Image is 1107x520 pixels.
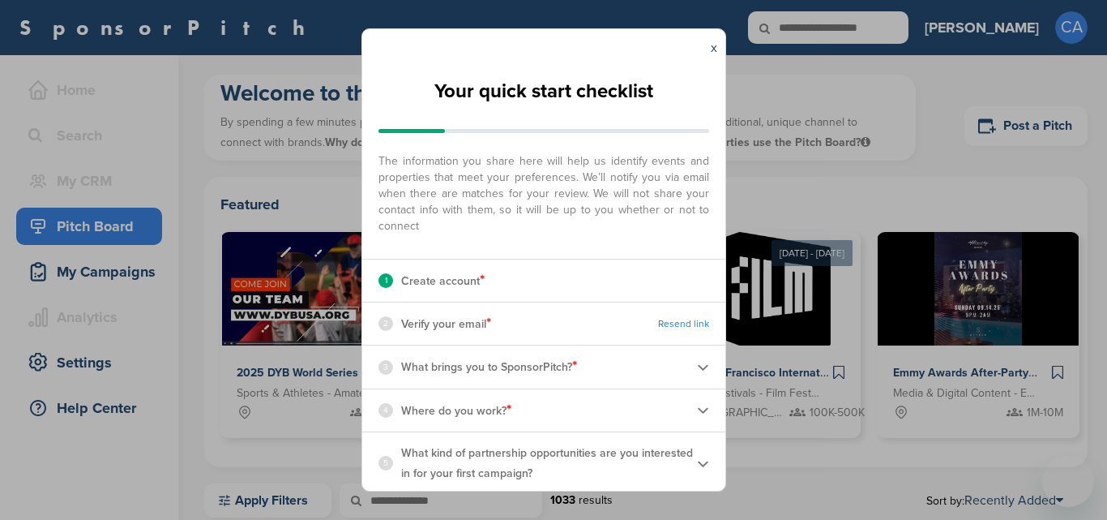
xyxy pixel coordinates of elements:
div: 5 [378,456,393,471]
p: Verify your email [401,313,491,334]
div: 3 [378,360,393,375]
iframe: Botón para iniciar la ventana de mensajería [1042,455,1094,507]
div: 2 [378,316,393,331]
p: What brings you to SponsorPitch? [401,356,577,377]
img: Checklist arrow 2 [697,458,709,470]
img: Checklist arrow 2 [697,404,709,416]
a: x [711,40,717,56]
div: 1 [378,273,393,288]
p: Create account [401,270,485,291]
span: The information you share here will help us identify events and properties that meet your prefere... [378,145,709,234]
img: Checklist arrow 2 [697,361,709,373]
div: 4 [378,403,393,418]
p: Where do you work? [401,400,511,421]
h2: Your quick start checklist [434,74,653,110]
a: Resend link [658,318,709,330]
p: What kind of partnership opportunities are you interested in for your first campaign? [401,443,697,483]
